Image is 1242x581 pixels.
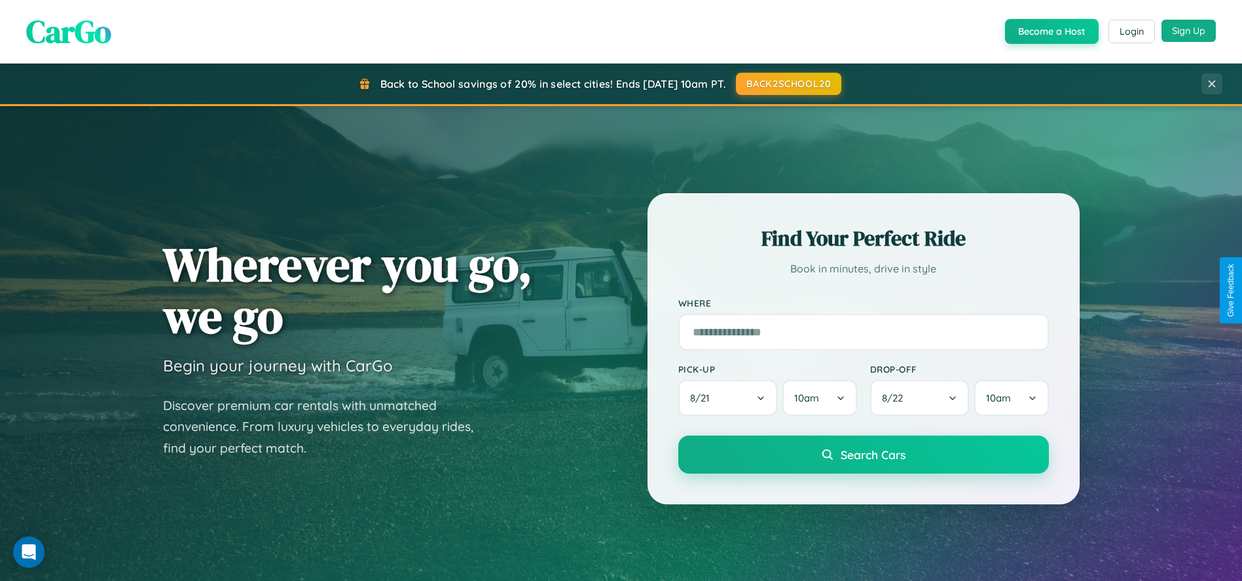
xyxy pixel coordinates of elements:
[678,436,1049,474] button: Search Cars
[380,77,726,90] span: Back to School savings of 20% in select cities! Ends [DATE] 10am PT.
[678,364,857,375] label: Pick-up
[163,356,393,375] h3: Begin your journey with CarGo
[870,380,970,416] button: 8/22
[986,392,1011,404] span: 10am
[26,10,111,53] span: CarGo
[974,380,1048,416] button: 10am
[13,536,45,568] div: Open Intercom Messenger
[782,380,856,416] button: 10am
[678,259,1049,278] p: Book in minutes, drive in style
[1005,19,1099,44] button: Become a Host
[794,392,819,404] span: 10am
[163,238,532,342] h1: Wherever you go, we go
[678,380,778,416] button: 8/21
[163,395,490,459] p: Discover premium car rentals with unmatched convenience. From luxury vehicles to everyday rides, ...
[1108,20,1155,43] button: Login
[841,447,905,462] span: Search Cars
[736,73,841,95] button: BACK2SCHOOL20
[1226,264,1235,317] div: Give Feedback
[882,392,909,404] span: 8 / 22
[678,224,1049,253] h2: Find Your Perfect Ride
[870,364,1049,375] label: Drop-off
[690,392,716,404] span: 8 / 21
[1161,20,1216,42] button: Sign Up
[678,297,1049,309] label: Where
